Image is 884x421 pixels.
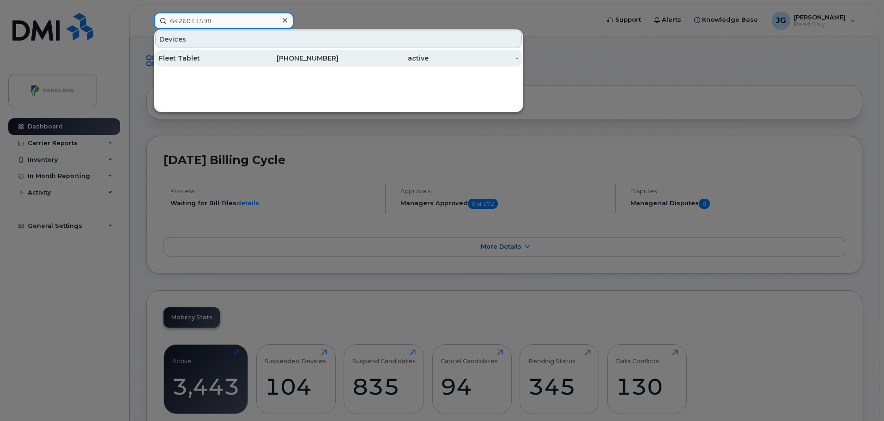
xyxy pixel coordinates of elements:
[249,54,339,63] div: [PHONE_NUMBER]
[339,54,429,63] div: active
[429,54,519,63] div: -
[159,54,249,63] div: Fleet Tablet
[155,31,522,48] div: Devices
[155,50,522,67] a: Fleet Tablet[PHONE_NUMBER]active-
